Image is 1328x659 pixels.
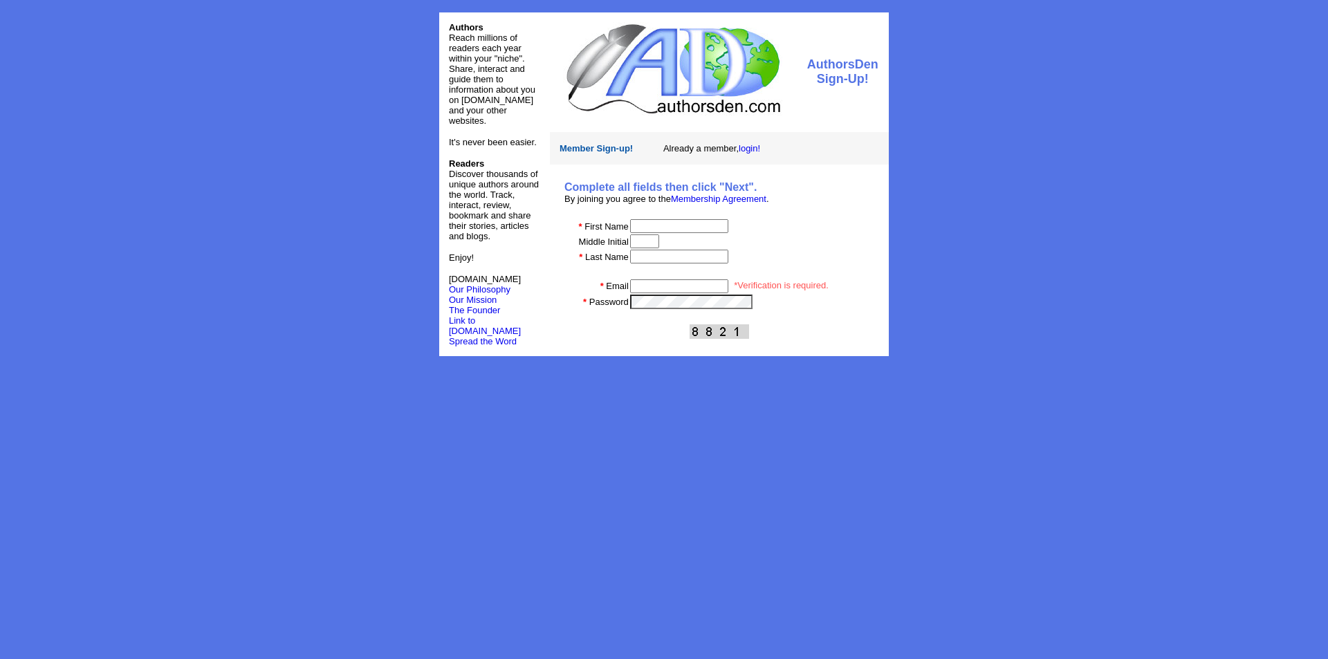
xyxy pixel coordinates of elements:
[449,315,521,336] a: Link to [DOMAIN_NAME]
[663,143,760,154] font: Already a member,
[449,33,535,126] font: Reach millions of readers each year within your "niche". Share, interact and guide them to inform...
[449,284,510,295] a: Our Philosophy
[563,22,782,115] img: logo.jpg
[589,297,629,307] font: Password
[449,158,539,241] font: Discover thousands of unique authors around the world. Track, interact, review, bookmark and shar...
[449,305,500,315] a: The Founder
[807,57,878,86] font: AuthorsDen Sign-Up!
[584,221,629,232] font: First Name
[585,252,629,262] font: Last Name
[449,252,474,263] font: Enjoy!
[560,143,633,154] font: Member Sign-up!
[449,158,484,169] b: Readers
[449,336,517,346] font: Spread the Word
[671,194,766,204] a: Membership Agreement
[579,236,629,247] font: Middle Initial
[734,280,829,290] font: *Verification is required.
[564,181,757,193] b: Complete all fields then click "Next".
[449,137,537,147] font: It's never been easier.
[449,274,521,295] font: [DOMAIN_NAME]
[739,143,760,154] a: login!
[690,324,749,339] img: This Is CAPTCHA Image
[606,281,629,291] font: Email
[449,295,497,305] a: Our Mission
[449,335,517,346] a: Spread the Word
[449,22,483,33] font: Authors
[564,194,769,204] font: By joining you agree to the .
